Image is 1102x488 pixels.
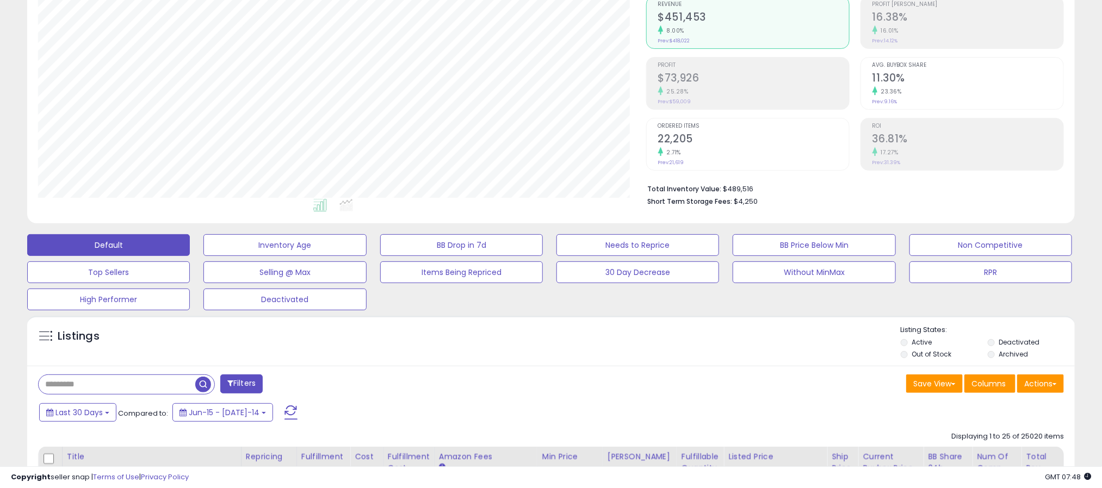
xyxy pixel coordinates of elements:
[658,72,849,86] h2: $73,926
[648,197,733,206] b: Short Term Storage Fees:
[733,261,895,283] button: Without MinMax
[301,451,345,462] div: Fulfillment
[27,234,190,256] button: Default
[872,133,1063,147] h2: 36.81%
[648,184,722,193] b: Total Inventory Value:
[380,234,543,256] button: BB Drop in 7d
[977,451,1017,474] div: Num of Comp.
[203,234,366,256] button: Inventory Age
[58,329,100,344] h5: Listings
[608,451,672,462] div: [PERSON_NAME]
[872,159,901,166] small: Prev: 31.39%
[663,148,682,157] small: 2.71%
[663,87,689,96] small: 25.28%
[682,451,719,474] div: Fulfillable Quantity
[658,159,684,166] small: Prev: 21,619
[877,27,899,35] small: 16.01%
[658,2,849,8] span: Revenue
[733,234,895,256] button: BB Price Below Min
[220,374,263,393] button: Filters
[67,451,237,462] div: Title
[872,2,1063,8] span: Profit [PERSON_NAME]
[556,234,719,256] button: Needs to Reprice
[118,408,168,418] span: Compared to:
[388,451,430,474] div: Fulfillment Cost
[832,451,853,474] div: Ship Price
[872,123,1063,129] span: ROI
[872,62,1063,68] span: Avg. Buybox Share
[928,451,968,474] div: BB Share 24h.
[872,98,897,105] small: Prev: 9.16%
[355,451,379,462] div: Cost
[734,196,758,207] span: $4,250
[912,349,952,359] label: Out of Stock
[1026,451,1066,474] div: Total Rev.
[863,451,919,474] div: Current Buybox Price
[55,407,103,418] span: Last 30 Days
[439,451,533,462] div: Amazon Fees
[872,11,1063,26] h2: 16.38%
[11,472,51,482] strong: Copyright
[93,472,139,482] a: Terms of Use
[39,403,116,422] button: Last 30 Days
[901,325,1075,335] p: Listing States:
[663,27,685,35] small: 8.00%
[658,62,849,68] span: Profit
[971,378,1006,389] span: Columns
[658,133,849,147] h2: 22,205
[999,349,1029,359] label: Archived
[872,37,898,44] small: Prev: 14.12%
[172,403,273,422] button: Jun-15 - [DATE]-14
[999,337,1040,347] label: Deactivated
[189,407,259,418] span: Jun-15 - [DATE]-14
[27,261,190,283] button: Top Sellers
[906,374,963,393] button: Save View
[872,72,1063,86] h2: 11.30%
[380,261,543,283] button: Items Being Repriced
[141,472,189,482] a: Privacy Policy
[658,11,849,26] h2: $451,453
[877,87,902,96] small: 23.36%
[1045,472,1091,482] span: 2025-08-14 07:48 GMT
[542,451,598,462] div: Min Price
[964,374,1016,393] button: Columns
[658,37,690,44] small: Prev: $418,022
[11,472,189,483] div: seller snap | |
[246,451,292,462] div: Repricing
[203,289,366,310] button: Deactivated
[912,337,932,347] label: Active
[951,431,1064,442] div: Displaying 1 to 25 of 25020 items
[909,261,1072,283] button: RPR
[27,289,190,310] button: High Performer
[1017,374,1064,393] button: Actions
[658,98,691,105] small: Prev: $59,009
[728,451,822,462] div: Listed Price
[909,234,1072,256] button: Non Competitive
[556,261,719,283] button: 30 Day Decrease
[203,261,366,283] button: Selling @ Max
[877,148,899,157] small: 17.27%
[658,123,849,129] span: Ordered Items
[648,182,1056,195] li: $489,516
